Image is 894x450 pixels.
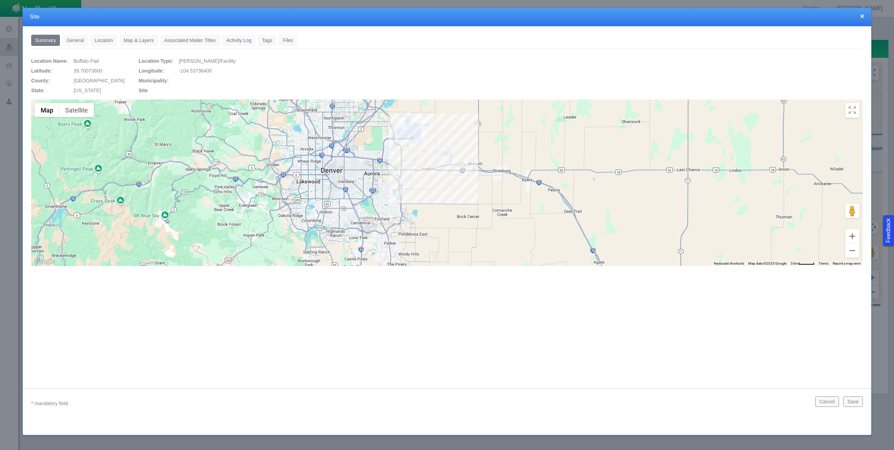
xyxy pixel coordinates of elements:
[819,261,828,265] a: Terms (opens in new tab)
[833,261,861,265] a: Report a map error
[120,35,158,46] a: Map & Layers
[59,103,94,117] button: Show satellite imagery
[31,399,810,408] p: * mandatory field
[843,396,863,407] button: Save
[35,103,59,117] button: Show street map
[258,35,276,46] a: Tags
[33,257,56,266] img: Google
[31,58,68,64] span: Location Name:
[160,35,220,46] a: Associated Mailer Titles
[845,103,859,117] button: Toggle Fullscreen in browser window
[815,396,839,407] button: Cancel
[789,261,817,266] button: Map Scale: 5 km per 42 pixels
[279,35,297,46] a: Files
[74,88,101,93] span: [US_STATE]
[222,35,255,46] a: Activity Log
[845,229,859,243] button: Zoom in
[791,261,798,265] span: 5 km
[30,13,864,21] h4: Site
[63,35,88,46] a: General
[91,35,117,46] a: Location
[139,58,173,64] span: Location Type:
[31,68,52,74] span: Latitude:
[74,78,125,83] span: [GEOGRAPHIC_DATA]
[74,58,99,64] span: Buffalo Pad
[860,12,864,20] button: close
[179,68,212,74] span: -104.53736400
[31,35,60,46] a: Summary
[845,204,859,218] button: Drag Pegman onto the map to open Street View
[714,261,744,266] button: Keyboard shortcuts
[31,78,50,83] span: County:
[31,88,45,93] span: State:
[139,88,148,93] span: Site
[139,68,164,74] span: Longitude:
[179,58,236,64] span: [PERSON_NAME]/Facility
[748,261,786,265] span: Map data ©2025 Google
[845,244,859,258] button: Zoom out
[139,78,169,83] span: Municipality:
[74,68,102,74] span: 39.70073600
[33,257,56,266] a: Open this area in Google Maps (opens a new window)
